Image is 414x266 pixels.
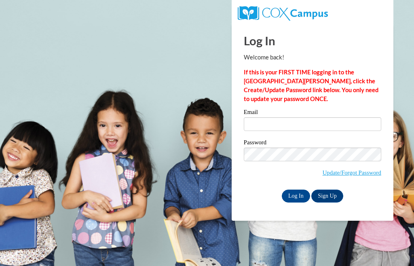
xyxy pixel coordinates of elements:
[282,190,310,203] input: Log In
[323,169,381,176] a: Update/Forgot Password
[244,69,378,102] strong: If this is your FIRST TIME logging in to the [GEOGRAPHIC_DATA][PERSON_NAME], click the Create/Upd...
[238,6,328,21] img: COX Campus
[244,53,381,62] p: Welcome back!
[244,109,381,117] label: Email
[238,9,328,16] a: COX Campus
[311,190,343,203] a: Sign Up
[244,32,381,49] h1: Log In
[244,139,381,148] label: Password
